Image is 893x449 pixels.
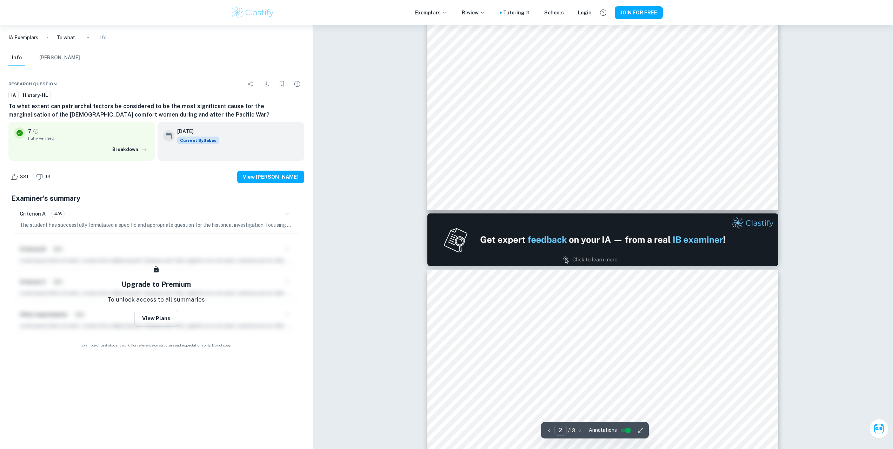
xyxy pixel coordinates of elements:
[134,310,178,327] button: View Plans
[275,77,289,91] div: Bookmark
[8,81,57,87] span: Research question
[8,102,304,119] h6: To what extent can patriarchal factors be considered to be the most significant cause for the mar...
[34,171,54,183] div: Dislike
[237,171,304,183] button: View [PERSON_NAME]
[177,137,219,144] div: This exemplar is based on the current syllabus. Feel free to refer to it for inspiration/ideas wh...
[52,211,64,217] span: 4/6
[20,92,51,99] span: History-HL
[462,9,486,16] p: Review
[589,427,617,434] span: Annotations
[503,9,530,16] a: Tutoring
[8,34,38,41] a: IA Exemplars
[97,34,107,41] p: Info
[20,210,46,218] h6: Criterion A
[8,343,304,348] span: Example of past student work. For reference on structure and expectations only. Do not copy.
[20,91,51,100] a: History-HL
[33,128,39,134] a: Grade fully verified
[177,127,214,135] h6: [DATE]
[121,279,191,290] h5: Upgrade to Premium
[8,50,25,66] button: Info
[20,221,293,229] p: The student has successfully formulated a specific and appropriate question for the historical in...
[544,9,564,16] a: Schools
[427,213,778,266] img: Ad
[597,7,609,19] button: Help and Feedback
[9,92,18,99] span: IA
[259,77,273,91] div: Download
[111,144,149,155] button: Breakdown
[107,295,205,304] p: To unlock access to all summaries
[28,135,149,141] span: Fully verified
[177,137,219,144] span: Current Syllabus
[56,34,79,41] p: To what extent can patriarchal factors be considered to be the most significant cause for the mar...
[415,9,448,16] p: Exemplars
[8,171,32,183] div: Like
[869,419,889,438] button: Ask Clai
[244,77,258,91] div: Share
[39,50,80,66] button: [PERSON_NAME]
[16,173,32,180] span: 331
[8,91,19,100] a: IA
[578,9,592,16] a: Login
[28,127,31,135] p: 7
[615,6,663,19] button: JOIN FOR FREE
[11,193,301,204] h5: Examiner's summary
[41,173,54,180] span: 19
[290,77,304,91] div: Report issue
[231,6,275,20] img: Clastify logo
[568,427,575,434] p: / 13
